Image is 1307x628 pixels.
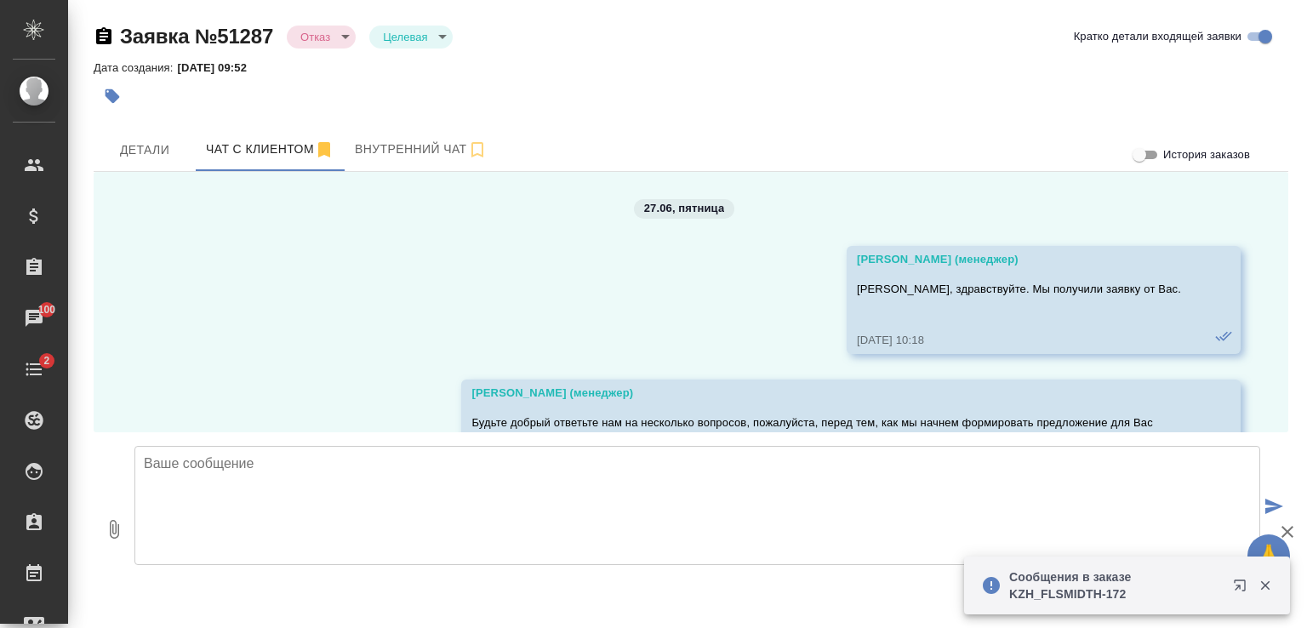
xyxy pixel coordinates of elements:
[4,297,64,340] a: 100
[287,26,356,49] div: Отказ
[33,352,60,369] span: 2
[1247,534,1290,577] button: 🙏
[1254,538,1283,574] span: 🙏
[295,30,335,44] button: Отказ
[1247,578,1282,593] button: Закрыть
[104,140,185,161] span: Детали
[355,139,488,160] span: Внутренний чат
[378,30,432,44] button: Целевая
[857,251,1181,268] div: [PERSON_NAME] (менеджер)
[857,332,1181,349] div: [DATE] 10:18
[94,26,114,47] button: Скопировать ссылку
[1009,568,1222,602] p: Сообщения в заказе KZH_FLSMIDTH-172
[1163,146,1250,163] span: История заказов
[644,200,725,217] p: 27.06, пятница
[120,25,273,48] a: Заявка №51287
[857,281,1181,298] p: [PERSON_NAME], здравствуйте. Мы получили заявку от Вас.
[314,140,334,160] svg: Отписаться
[467,140,488,160] svg: Подписаться
[4,348,64,391] a: 2
[471,414,1181,448] p: Будьте добрый ответьте нам на несколько вопросов, пожалуйста, перед тем, как мы начнем формироват...
[177,61,260,74] p: [DATE] 09:52
[94,61,177,74] p: Дата создания:
[369,26,453,49] div: Отказ
[471,385,1181,402] div: [PERSON_NAME] (менеджер)
[206,139,334,160] span: Чат с клиентом
[1223,568,1264,609] button: Открыть в новой вкладке
[1074,28,1241,45] span: Кратко детали входящей заявки
[94,77,131,115] button: Добавить тэг
[28,301,66,318] span: 100
[196,128,345,171] button: 77079422936 (Салтанат) - (undefined)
